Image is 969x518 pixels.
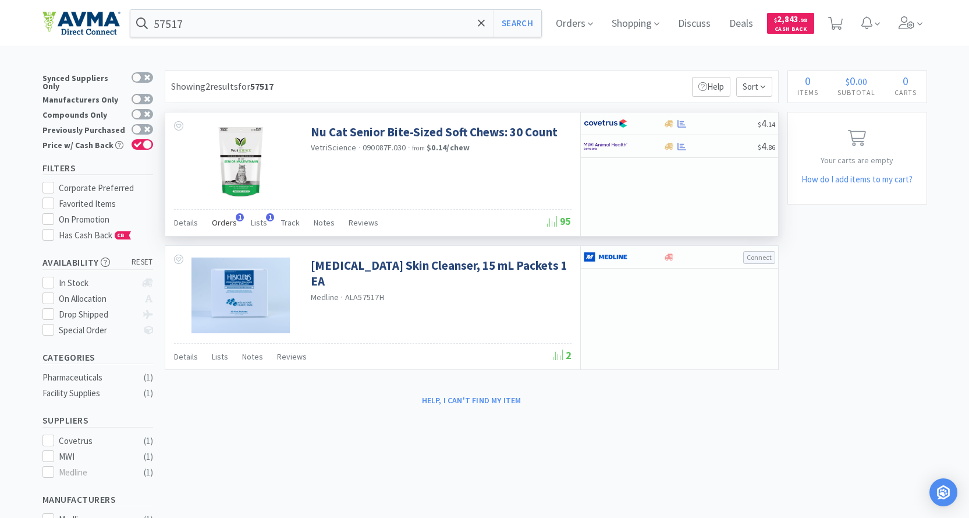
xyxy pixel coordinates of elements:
button: Connect [743,251,775,264]
span: Reviews [277,351,307,362]
span: 0 [903,73,908,88]
span: $ [758,120,761,129]
div: ( 1 ) [144,386,153,400]
div: Drop Shipped [59,308,136,322]
span: $ [846,76,850,87]
span: from [412,144,425,152]
div: Synced Suppliers Only [42,72,126,90]
span: $ [774,16,777,24]
span: 1 [236,213,244,221]
span: 4 [758,139,775,153]
span: for [238,80,274,92]
a: VetriScience [311,142,357,153]
span: · [340,292,343,302]
div: Medline [59,466,131,480]
div: Open Intercom Messenger [929,478,957,506]
div: Facility Supplies [42,386,137,400]
span: reset [132,256,153,269]
span: . 14 [766,120,775,129]
span: 1 [266,213,274,221]
h5: Suppliers [42,414,153,427]
h5: How do I add items to my cart? [788,172,927,186]
a: [MEDICAL_DATA] Skin Cleanser, 15 mL Packets 1 EA [311,258,569,290]
div: On Allocation [59,292,136,306]
span: . 86 [766,143,775,151]
span: Details [174,351,198,362]
span: Lists [212,351,228,362]
img: 821a21b8df934d18b7acef29eef544fe_494434.jpeg [191,258,290,333]
span: . 98 [798,16,807,24]
span: Notes [242,351,263,362]
div: Showing 2 results [171,79,274,94]
a: Discuss [673,19,715,29]
img: 12e74bf8eec043bca49d8f1e2f2af725_158793.png [215,124,266,200]
div: Pharmaceuticals [42,371,137,385]
h5: Availability [42,256,153,269]
img: f6b2451649754179b5b4e0c70c3f7cb0_2.png [584,138,627,155]
div: Manufacturers Only [42,94,126,104]
div: Covetrus [59,434,131,448]
span: · [408,142,410,153]
div: MWI [59,450,131,464]
span: 2,843 [774,13,807,24]
span: Notes [314,217,335,228]
span: 95 [547,214,572,228]
span: 00 [858,76,867,87]
span: Details [174,217,198,228]
h4: Items [788,87,828,98]
a: $2,843.98Cash Back [767,8,814,39]
span: 0 [805,73,811,88]
strong: $0.14 / chew [427,142,470,153]
div: Compounds Only [42,109,126,119]
button: Search [493,10,541,37]
div: Special Order [59,323,136,337]
span: CB [115,232,127,239]
div: ( 1 ) [144,450,153,464]
div: Favorited Items [59,197,153,211]
h4: Carts [885,87,927,98]
input: Search by item, sku, manufacturer, ingredient, size... [130,10,542,37]
div: ( 1 ) [144,466,153,480]
span: · [359,142,361,153]
span: Sort [736,77,772,97]
button: Help, I can't find my item [415,390,528,410]
a: Medline [311,292,339,302]
h4: Subtotal [828,87,885,98]
span: 0 [850,73,856,88]
a: Nu Cat Senior Bite-Sized Soft Chews: 30 Count [311,124,558,140]
h5: Categories [42,351,153,364]
span: Has Cash Back [59,230,132,241]
h5: Manufacturers [42,493,153,506]
span: Lists [251,217,267,228]
span: Cash Back [774,26,807,34]
img: 77fca1acd8b6420a9015268ca798ef17_1.png [584,115,627,132]
div: ( 1 ) [144,434,153,448]
div: In Stock [59,276,136,290]
span: 090087F.030 [363,142,406,153]
img: a646391c64b94eb2892348a965bf03f3_134.png [584,248,627,266]
img: e4e33dab9f054f5782a47901c742baa9_102.png [42,11,120,36]
h5: Filters [42,161,153,175]
div: ( 1 ) [144,371,153,385]
p: Your carts are empty [788,154,927,167]
span: 2 [553,348,572,362]
strong: 57517 [250,80,274,92]
span: 4 [758,117,775,130]
a: Deals [725,19,758,29]
div: On Promotion [59,213,153,227]
span: Reviews [349,217,378,228]
span: Orders [212,217,237,228]
div: . [828,75,885,87]
span: $ [758,143,761,151]
div: Previously Purchased [42,124,126,134]
span: Track [281,217,300,228]
div: Price w/ Cash Back [42,139,126,149]
p: Help [692,77,730,97]
div: Corporate Preferred [59,181,153,195]
span: ALA57517H [345,292,384,302]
